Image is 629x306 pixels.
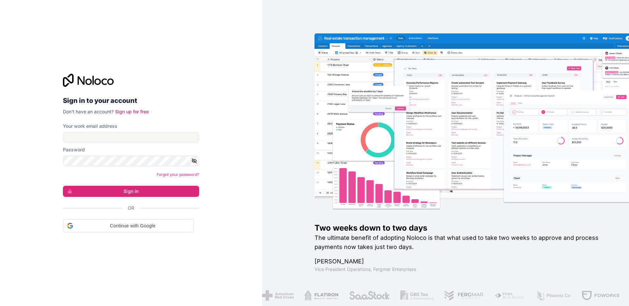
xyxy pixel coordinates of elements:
[466,290,497,301] img: /assets/fiera-fwj2N5v4.png
[314,257,608,266] h1: [PERSON_NAME]
[63,146,85,153] label: Password
[157,172,199,177] a: Forgot your password?
[63,109,114,114] span: Don't have an account?
[320,290,362,301] img: /assets/saastock-C6Zbiodz.png
[314,223,608,233] h1: Two weeks down to two days
[128,205,134,211] span: Or
[507,290,543,301] img: /assets/phoenix-BREaitsQ.png
[372,290,406,301] img: /assets/gbstax-C-GtDUiK.png
[63,156,199,166] input: Password
[276,290,310,301] img: /assets/flatiron-C8eUkumj.png
[63,219,194,232] div: Continue with Google
[63,123,117,129] label: Your work email address
[234,290,266,301] img: /assets/american-red-cross-BAupjrZR.png
[63,186,199,197] button: Sign in
[115,109,149,114] a: Sign up for free
[63,132,199,143] input: Email address
[76,222,190,229] span: Continue with Google
[63,95,199,106] h2: Sign in to your account
[314,266,608,273] h1: Vice President Operations , Fergmar Enterprises
[553,290,591,301] img: /assets/fdworks-Bi04fVtw.png
[416,290,456,301] img: /assets/fergmar-CudnrXN5.png
[314,233,608,252] h2: The ultimate benefit of adopting Noloco is that what used to take two weeks to approve and proces...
